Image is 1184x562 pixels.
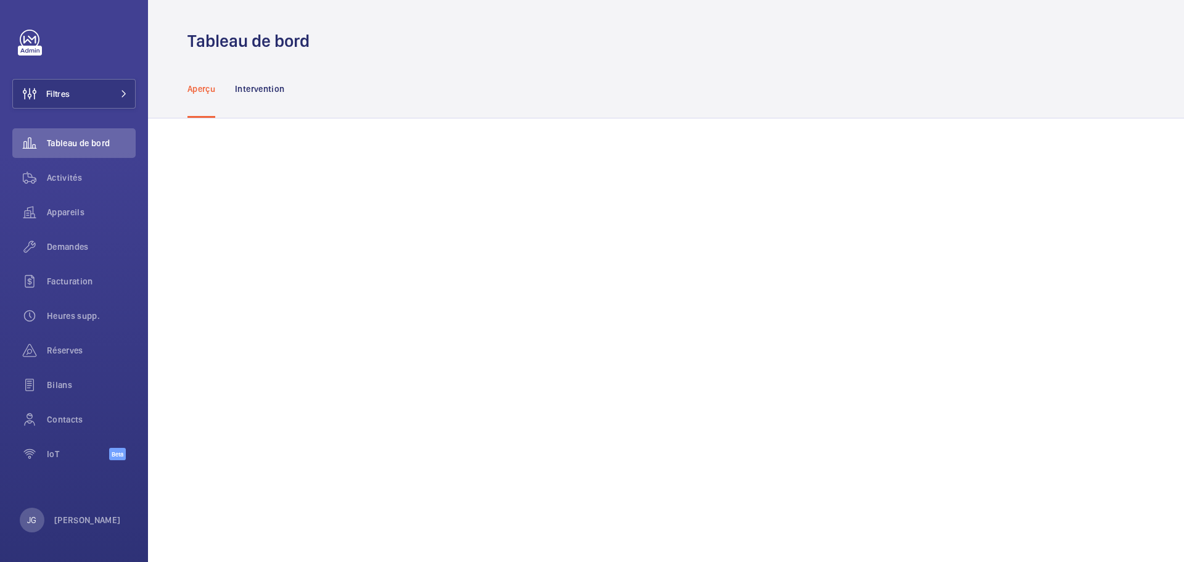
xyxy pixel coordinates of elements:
[47,413,136,426] span: Contacts
[46,88,70,100] span: Filtres
[12,79,136,109] button: Filtres
[109,448,126,460] span: Beta
[187,83,215,95] p: Aperçu
[235,83,284,95] p: Intervention
[47,448,109,460] span: IoT
[27,514,36,526] p: JG
[47,241,136,253] span: Demandes
[47,344,136,357] span: Réserves
[187,30,317,52] h1: Tableau de bord
[54,514,121,526] p: [PERSON_NAME]
[47,379,136,391] span: Bilans
[47,137,136,149] span: Tableau de bord
[47,171,136,184] span: Activités
[47,275,136,287] span: Facturation
[47,206,136,218] span: Appareils
[47,310,136,322] span: Heures supp.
